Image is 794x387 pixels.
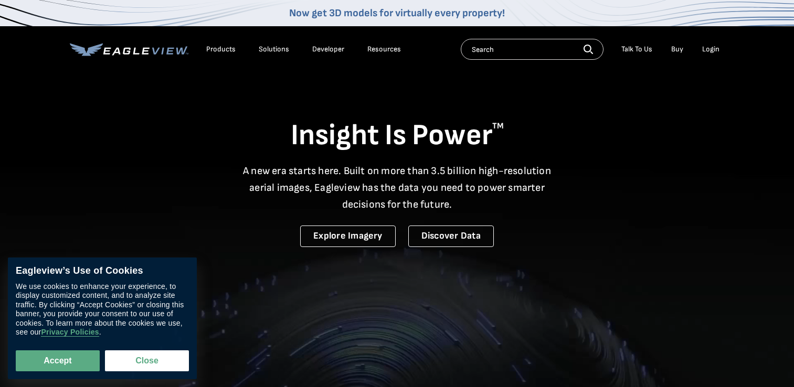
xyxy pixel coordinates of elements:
[16,350,100,371] button: Accept
[105,350,189,371] button: Close
[70,117,725,154] h1: Insight Is Power
[702,45,719,54] div: Login
[16,282,189,337] div: We use cookies to enhance your experience, to display customized content, and to analyze site tra...
[41,328,99,337] a: Privacy Policies
[408,225,494,247] a: Discover Data
[237,163,558,213] p: A new era starts here. Built on more than 3.5 billion high-resolution aerial images, Eagleview ha...
[671,45,683,54] a: Buy
[16,265,189,277] div: Eagleview’s Use of Cookies
[621,45,652,54] div: Talk To Us
[259,45,289,54] div: Solutions
[300,225,396,247] a: Explore Imagery
[206,45,236,54] div: Products
[461,39,604,60] input: Search
[492,121,504,131] sup: TM
[289,7,505,19] a: Now get 3D models for virtually every property!
[367,45,401,54] div: Resources
[312,45,344,54] a: Developer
